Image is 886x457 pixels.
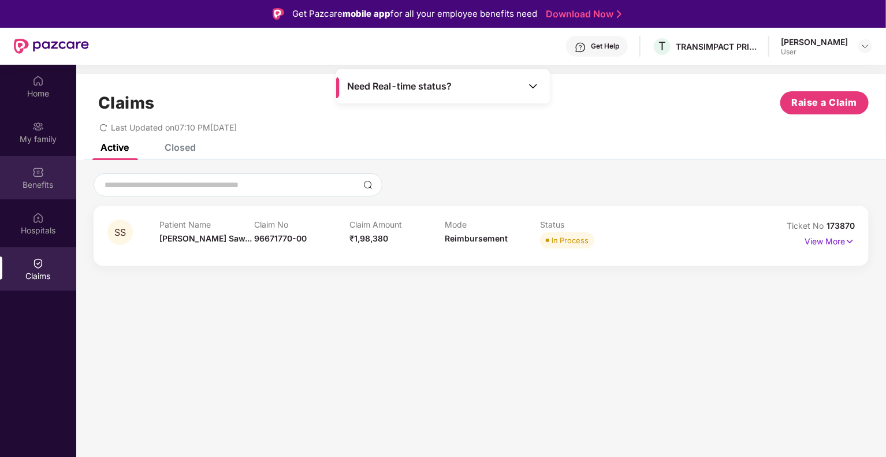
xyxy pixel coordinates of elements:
[32,75,44,87] img: svg+xml;base64,PHN2ZyBpZD0iSG9tZSIgeG1sbnM9Imh0dHA6Ly93d3cudzMub3JnLzIwMDAvc3ZnIiB3aWR0aD0iMjAiIG...
[347,80,452,92] span: Need Real-time status?
[165,142,196,153] div: Closed
[32,121,44,132] img: svg+xml;base64,PHN2ZyB3aWR0aD0iMjAiIGhlaWdodD0iMjAiIHZpZXdCb3g9IjAgMCAyMCAyMCIgZmlsbD0ibm9uZSIgeG...
[343,8,390,19] strong: mobile app
[292,7,537,21] div: Get Pazcare for all your employee benefits need
[552,235,589,246] div: In Process
[273,8,284,20] img: Logo
[658,39,666,53] span: T
[445,220,540,229] p: Mode
[100,142,129,153] div: Active
[32,166,44,178] img: svg+xml;base64,PHN2ZyBpZD0iQmVuZWZpdHMiIHhtbG5zPSJodHRwOi8vd3d3LnczLm9yZy8yMDAwL3N2ZyIgd2lkdGg9Ij...
[111,122,237,132] span: Last Updated on 07:10 PM[DATE]
[546,8,618,20] a: Download Now
[861,42,870,51] img: svg+xml;base64,PHN2ZyBpZD0iRHJvcGRvd24tMzJ4MzIiIHhtbG5zPSJodHRwOi8vd3d3LnczLm9yZy8yMDAwL3N2ZyIgd2...
[255,220,350,229] p: Claim No
[540,220,635,229] p: Status
[159,220,255,229] p: Patient Name
[114,228,126,237] span: SS
[98,93,155,113] h1: Claims
[780,91,869,114] button: Raise a Claim
[617,8,621,20] img: Stroke
[827,221,855,231] span: 173870
[159,233,252,243] span: [PERSON_NAME] Saw...
[99,122,107,132] span: redo
[781,47,848,57] div: User
[349,220,445,229] p: Claim Amount
[363,180,373,190] img: svg+xml;base64,PHN2ZyBpZD0iU2VhcmNoLTMyeDMyIiB4bWxucz0iaHR0cDovL3d3dy53My5vcmcvMjAwMC9zdmciIHdpZH...
[676,41,757,52] div: TRANSIMPACT PRIVATE LIMITED
[445,233,508,243] span: Reimbursement
[14,39,89,54] img: New Pazcare Logo
[805,232,855,248] p: View More
[845,235,855,248] img: svg+xml;base64,PHN2ZyB4bWxucz0iaHR0cDovL3d3dy53My5vcmcvMjAwMC9zdmciIHdpZHRoPSIxNyIgaGVpZ2h0PSIxNy...
[349,233,388,243] span: ₹1,98,380
[787,221,827,231] span: Ticket No
[255,233,307,243] span: 96671770-00
[32,258,44,269] img: svg+xml;base64,PHN2ZyBpZD0iQ2xhaW0iIHhtbG5zPSJodHRwOi8vd3d3LnczLm9yZy8yMDAwL3N2ZyIgd2lkdGg9IjIwIi...
[575,42,586,53] img: svg+xml;base64,PHN2ZyBpZD0iSGVscC0zMngzMiIgeG1sbnM9Imh0dHA6Ly93d3cudzMub3JnLzIwMDAvc3ZnIiB3aWR0aD...
[591,42,619,51] div: Get Help
[792,95,858,110] span: Raise a Claim
[781,36,848,47] div: [PERSON_NAME]
[527,80,539,92] img: Toggle Icon
[32,212,44,224] img: svg+xml;base64,PHN2ZyBpZD0iSG9zcGl0YWxzIiB4bWxucz0iaHR0cDovL3d3dy53My5vcmcvMjAwMC9zdmciIHdpZHRoPS...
